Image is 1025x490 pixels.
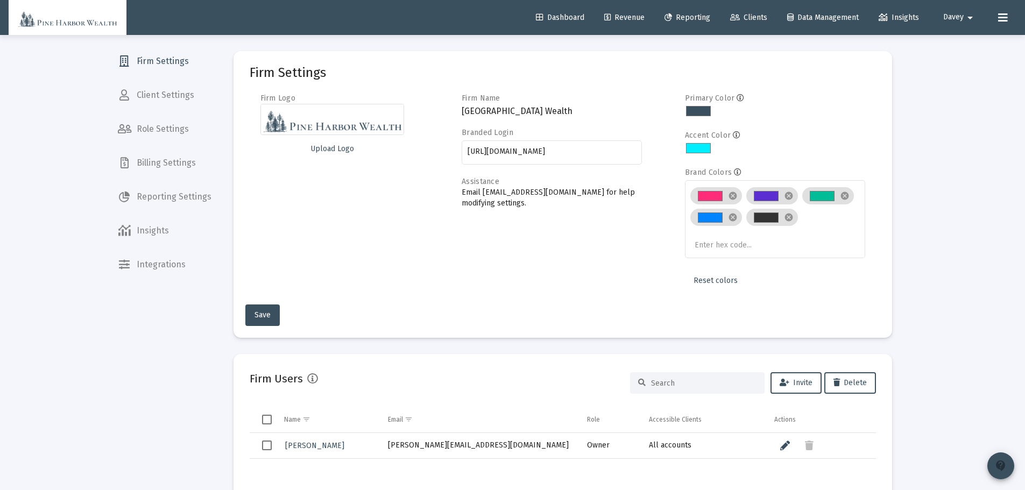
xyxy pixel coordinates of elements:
span: Invite [780,378,812,387]
a: Revenue [596,7,653,29]
span: Data Management [787,13,859,22]
span: Insights [879,13,919,22]
img: Dashboard [17,7,118,29]
td: Column Role [579,407,641,432]
mat-icon: cancel [784,212,794,222]
a: Insights [870,7,928,29]
td: Column Accessible Clients [641,407,767,432]
a: Firm Settings [109,48,220,74]
span: Reset colors [694,276,738,285]
span: [PERSON_NAME] [285,441,344,450]
a: Role Settings [109,116,220,142]
mat-icon: contact_support [994,459,1007,472]
mat-icon: cancel [784,191,794,201]
a: Client Settings [109,82,220,108]
label: Firm Name [462,94,500,103]
span: Reporting [665,13,710,22]
div: Select all [262,415,272,424]
span: Upload Logo [310,144,354,153]
a: Clients [722,7,776,29]
label: Assistance [462,177,499,186]
label: Branded Login [462,128,513,137]
span: Delete [833,378,867,387]
button: Save [245,304,280,326]
label: Firm Logo [260,94,296,103]
p: Investment Advice provided through [GEOGRAPHIC_DATA] Wealth Management, LLC, an SEC registered in... [4,25,622,34]
button: Upload Logo [260,138,405,160]
span: Show filter options for column 'Name' [302,415,310,423]
a: Data Management [779,7,867,29]
mat-chip-list: Brand colors [690,185,859,252]
div: Email [388,415,403,424]
span: Revenue [604,13,645,22]
div: Name [284,415,301,424]
div: Role [587,415,600,424]
span: Clients [730,13,767,22]
h2: Firm Users [250,370,303,387]
mat-icon: cancel [840,191,850,201]
span: Davey [943,13,964,22]
p: These reports are provided for informational purposes only and are not intended to replace your o... [4,42,622,81]
span: Save [255,310,271,319]
button: Delete [824,372,876,394]
button: Reset colors [685,270,746,292]
td: Column Email [380,407,579,432]
td: Column Name [277,407,381,432]
td: [PERSON_NAME][EMAIL_ADDRESS][DOMAIN_NAME] [380,433,579,459]
a: Integrations [109,252,220,278]
span: Owner [587,441,610,450]
a: Dashboard [527,7,593,29]
label: Primary Color [685,94,735,103]
img: Firm logo [260,104,405,135]
button: Davey [930,6,989,28]
div: Actions [774,415,796,424]
p: Pine Harbor does not guarantee or certify the accuracy, completeness, timeliness or correct seque... [4,89,622,108]
mat-icon: arrow_drop_down [964,7,977,29]
button: Invite [770,372,822,394]
span: Show filter options for column 'Email' [405,415,413,423]
input: Search [651,379,757,388]
a: [PERSON_NAME] [284,438,345,453]
input: Enter hex code... [695,241,775,250]
label: Brand Colors [685,168,732,177]
label: Accent Color [685,131,731,140]
a: Insights [109,218,220,244]
mat-card-title: Firm Settings [250,67,326,78]
a: Reporting Settings [109,184,220,210]
a: Reporting [656,7,719,29]
span: Dashboard [536,13,584,22]
a: Billing Settings [109,150,220,176]
mat-icon: cancel [728,212,738,222]
p: Email [EMAIL_ADDRESS][DOMAIN_NAME] for help modifying settings. [462,187,642,209]
div: Accessible Clients [649,415,702,424]
span: All accounts [649,441,691,450]
mat-icon: cancel [728,191,738,201]
div: Select row [262,441,272,450]
td: Column Actions [767,407,876,432]
h3: [GEOGRAPHIC_DATA] Wealth [462,104,642,119]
